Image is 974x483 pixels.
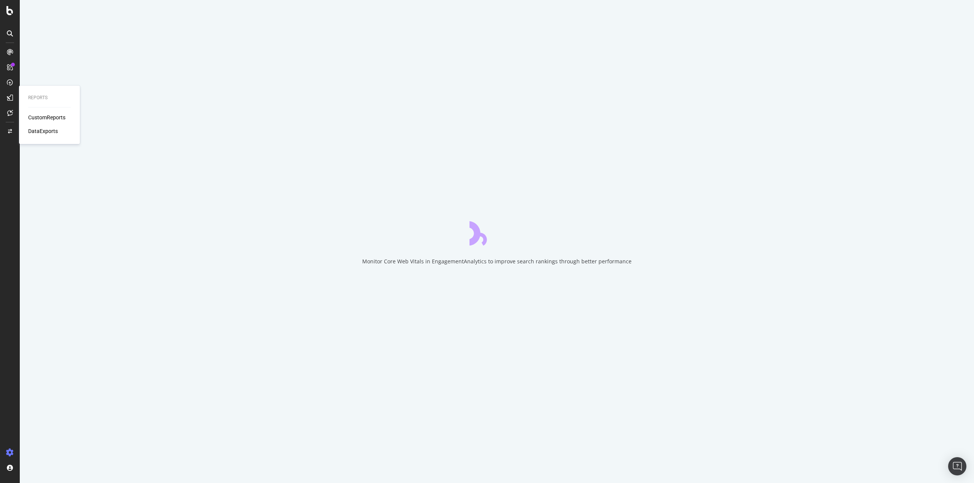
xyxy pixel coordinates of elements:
div: Open Intercom Messenger [948,457,966,475]
div: Reports [28,95,71,101]
a: CustomReports [28,114,65,121]
a: DataExports [28,127,58,135]
div: animation [469,218,524,245]
div: Monitor Core Web Vitals in EngagementAnalytics to improve search rankings through better performance [362,258,632,265]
